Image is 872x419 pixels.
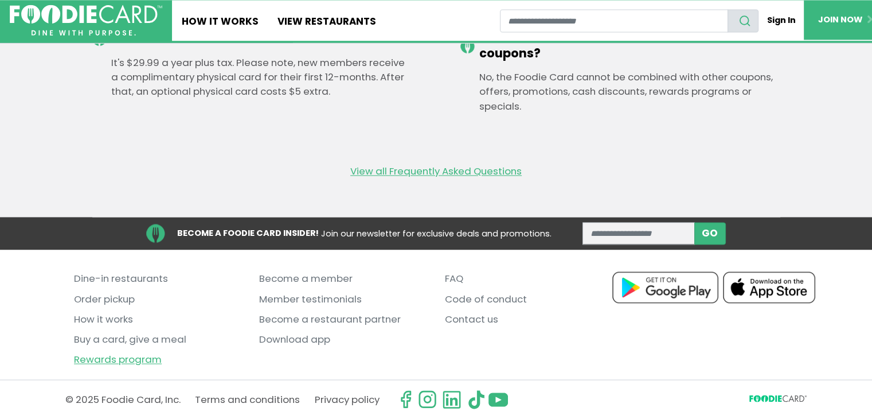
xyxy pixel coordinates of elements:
a: Member testimonials [259,289,427,309]
a: Rewards program [74,350,242,370]
div: No, the Foodie Card cannot be combined with other coupons, offers, promotions, cash discounts, re... [460,70,780,114]
img: FoodieCard; Eat, Drink, Save, Donate [10,5,162,36]
h5: Can the card be used in combination with other coupons? [479,32,780,60]
a: FAQ [444,269,612,289]
img: linkedin.svg [442,390,462,409]
button: search [728,9,758,32]
span: Join our newsletter for exclusive deals and promotions. [321,228,552,239]
a: Become a member [259,269,427,289]
svg: FoodieCard [749,395,807,406]
button: subscribe [694,222,726,245]
a: How it works [74,309,242,329]
a: View all Frequently Asked Questions [350,164,522,179]
a: Dine-in restaurants [74,269,242,289]
a: Sign In [758,9,804,32]
a: Buy a card, give a meal [74,329,242,350]
div: It's $29.99 a year plus tax. Please note, new members receive a complimentary physical card for t... [92,56,412,99]
input: enter email address [582,222,694,245]
a: Code of conduct [444,289,612,309]
img: youtube.svg [488,390,508,409]
p: © 2025 Foodie Card, Inc. [65,390,181,410]
svg: check us out on facebook [396,390,416,409]
h5: How much is a Foodie Card? [111,32,412,46]
a: Download app [259,329,427,350]
a: Privacy policy [314,390,379,410]
a: Contact us [444,309,612,329]
img: tiktok.svg [467,390,486,409]
input: restaurant search [500,9,728,32]
a: Become a restaurant partner [259,309,427,329]
a: Terms and conditions [195,390,300,410]
strong: BECOME A FOODIE CARD INSIDER! [177,227,319,239]
a: Order pickup [74,289,242,309]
